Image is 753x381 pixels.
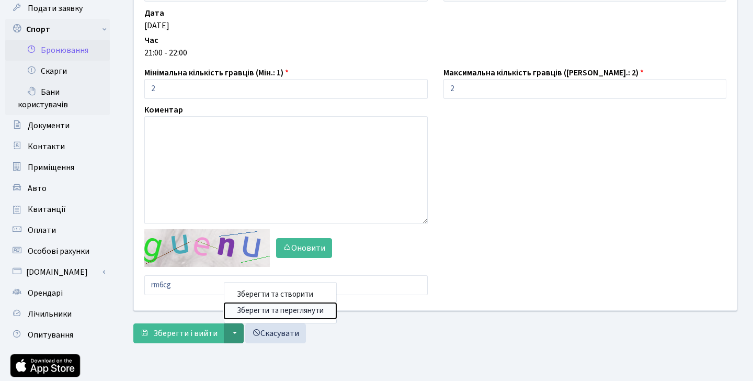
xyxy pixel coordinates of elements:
[28,204,66,215] span: Квитанції
[5,178,110,199] a: Авто
[224,287,336,303] button: Зберегти та створити
[28,183,47,194] span: Авто
[28,162,74,173] span: Приміщення
[5,199,110,220] a: Квитанції
[5,157,110,178] a: Приміщення
[5,241,110,262] a: Особові рахунки
[144,275,428,295] input: Введіть текст із зображення
[5,324,110,345] a: Опитування
[133,323,224,343] button: Зберегти і вийти
[5,19,110,40] a: Спорт
[28,225,56,236] span: Оплати
[245,323,306,343] a: Скасувати
[5,82,110,115] a: Бани користувачів
[28,329,73,341] span: Опитування
[5,283,110,304] a: Орендарі
[28,245,89,257] span: Особові рахунки
[28,120,70,131] span: Документи
[144,7,164,19] label: Дата
[28,3,83,14] span: Подати заявку
[144,104,183,116] label: Коментар
[153,328,218,339] span: Зберегти і вийти
[144,19,726,32] div: [DATE]
[5,61,110,82] a: Скарги
[144,66,289,79] label: Мінімальна кількість гравців (Мін.: 1)
[5,40,110,61] a: Бронювання
[144,47,726,59] div: 21:00 - 22:00
[224,303,336,319] button: Зберегти та переглянути
[144,229,270,267] img: default
[28,287,63,299] span: Орендарі
[28,308,72,320] span: Лічильники
[28,141,65,152] span: Контакти
[443,66,644,79] label: Максимальна кількість гравців ([PERSON_NAME].: 2)
[5,136,110,157] a: Контакти
[5,115,110,136] a: Документи
[5,304,110,324] a: Лічильники
[144,34,158,47] label: Час
[276,238,332,258] button: Оновити
[5,220,110,241] a: Оплати
[5,262,110,283] a: [DOMAIN_NAME]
